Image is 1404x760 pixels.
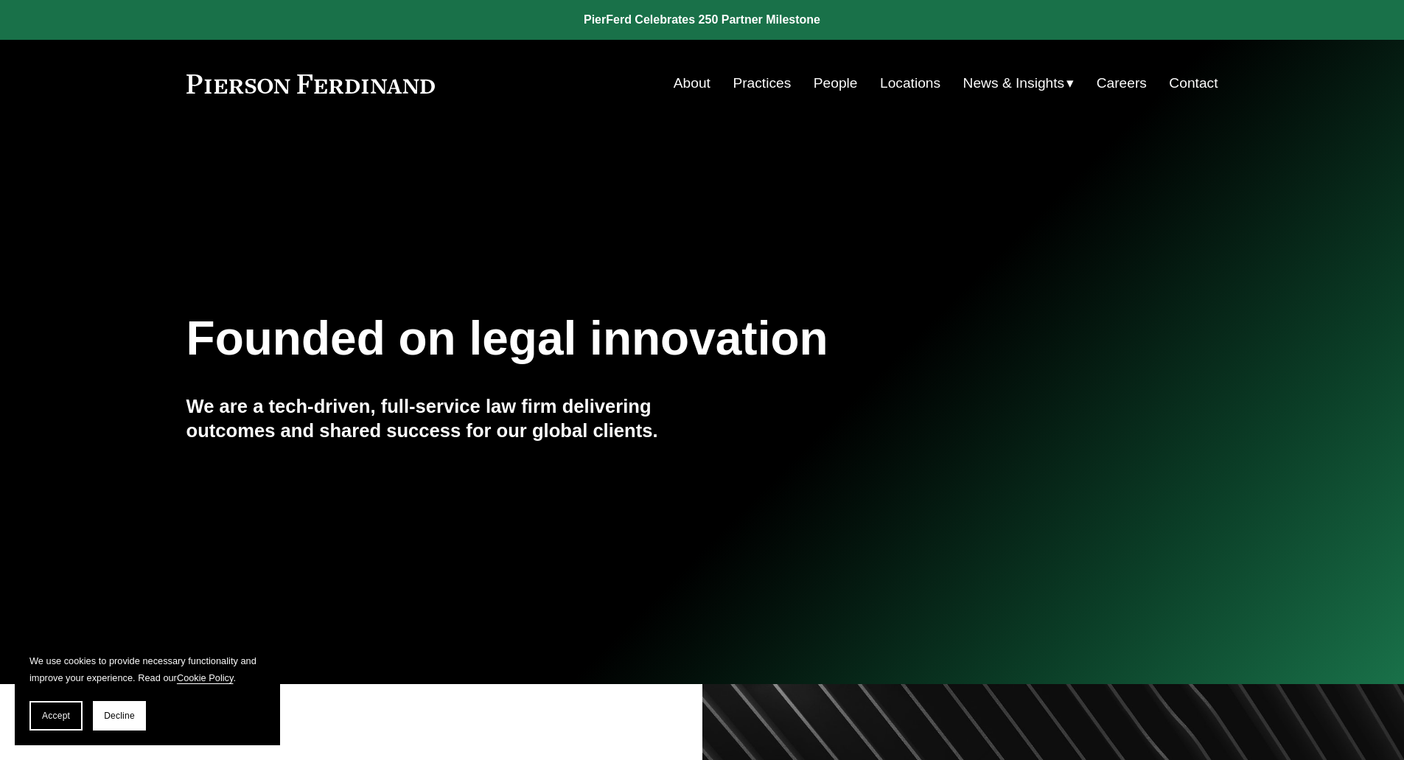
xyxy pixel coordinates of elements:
[880,69,940,97] a: Locations
[104,711,135,721] span: Decline
[733,69,791,97] a: Practices
[29,701,83,731] button: Accept
[1169,69,1218,97] a: Contact
[42,711,70,721] span: Accept
[29,652,265,686] p: We use cookies to provide necessary functionality and improve your experience. Read our .
[93,701,146,731] button: Decline
[674,69,710,97] a: About
[963,69,1075,97] a: folder dropdown
[963,71,1065,97] span: News & Insights
[814,69,858,97] a: People
[15,638,280,745] section: Cookie banner
[186,394,702,442] h4: We are a tech-driven, full-service law firm delivering outcomes and shared success for our global...
[1097,69,1147,97] a: Careers
[177,672,234,683] a: Cookie Policy
[186,312,1047,366] h1: Founded on legal innovation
